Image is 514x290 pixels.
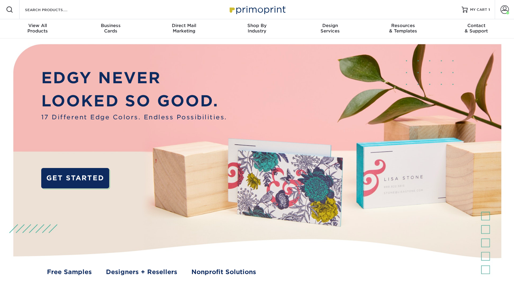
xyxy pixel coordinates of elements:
[74,19,147,38] a: BusinessCards
[147,23,221,28] span: Direct Mail
[191,267,256,277] a: Nonprofit Solutions
[147,23,221,34] div: Marketing
[41,113,227,122] span: 17 Different Edge Colors. Endless Possibilities.
[147,19,221,38] a: Direct MailMarketing
[488,8,490,12] span: 1
[227,3,287,16] img: Primoprint
[221,23,294,28] span: Shop By
[470,7,487,12] span: MY CART
[41,168,110,188] a: GET STARTED
[74,23,147,28] span: Business
[440,23,513,28] span: Contact
[1,23,74,34] div: Products
[24,6,83,13] input: SEARCH PRODUCTS.....
[293,23,367,28] span: Design
[367,19,440,38] a: Resources& Templates
[367,23,440,34] div: & Templates
[47,267,92,277] a: Free Samples
[293,23,367,34] div: Services
[221,19,294,38] a: Shop ByIndustry
[41,90,227,113] p: LOOKED SO GOOD.
[293,19,367,38] a: DesignServices
[1,19,74,38] a: View AllProducts
[41,66,227,90] p: EDGY NEVER
[74,23,147,34] div: Cards
[106,267,177,277] a: Designers + Resellers
[221,23,294,34] div: Industry
[440,19,513,38] a: Contact& Support
[1,23,74,28] span: View All
[440,23,513,34] div: & Support
[367,23,440,28] span: Resources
